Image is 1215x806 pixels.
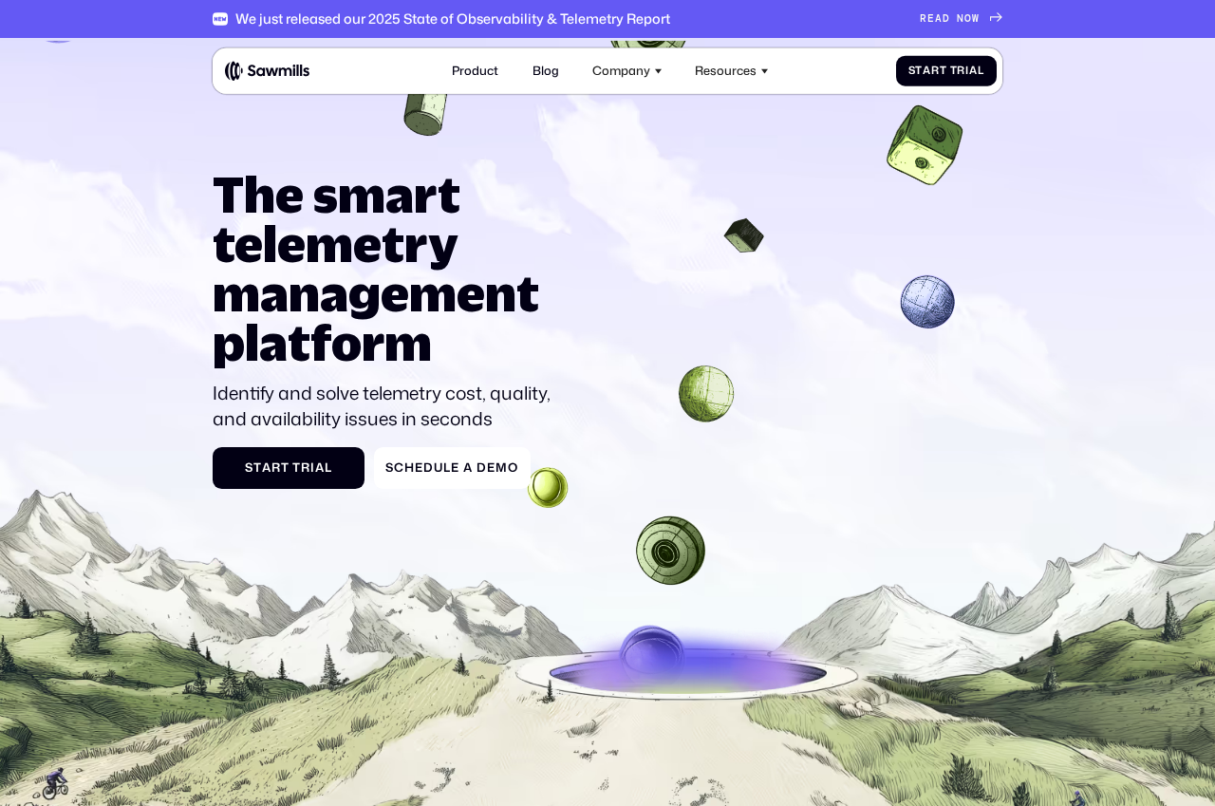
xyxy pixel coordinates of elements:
span: t [253,460,262,475]
span: D [943,12,950,25]
div: Resources [695,64,757,78]
span: c [394,460,404,475]
span: E [927,12,935,25]
span: T [292,460,301,475]
a: Product [443,54,508,87]
span: r [931,65,940,77]
div: We just released our 2025 State of Observability & Telemetry Report [235,10,670,27]
span: t [940,65,947,77]
span: r [271,460,281,475]
a: ScheduleaDemo [374,447,531,489]
span: e [451,460,459,475]
span: u [434,460,443,475]
h1: The smart telemetry management platform [213,170,565,366]
span: l [443,460,451,475]
span: O [964,12,972,25]
a: READNOW [920,12,1002,25]
span: m [495,460,508,475]
span: l [325,460,332,475]
div: Resources [686,54,778,87]
span: r [957,65,965,77]
span: D [477,460,487,475]
span: T [950,65,958,77]
span: e [415,460,423,475]
span: A [935,12,943,25]
a: Blog [523,54,568,87]
span: N [957,12,964,25]
span: d [423,460,434,475]
span: l [978,65,984,77]
span: a [315,460,325,475]
p: Identify and solve telemetry cost, quality, and availability issues in seconds [213,381,565,432]
span: h [404,460,415,475]
span: o [508,460,518,475]
a: StartTrial [213,447,364,489]
span: i [965,65,969,77]
span: t [915,65,923,77]
span: a [262,460,271,475]
a: StartTrial [896,55,997,86]
div: Company [592,64,650,78]
span: S [385,460,394,475]
span: i [310,460,315,475]
span: t [281,460,290,475]
span: R [920,12,927,25]
span: r [301,460,310,475]
div: Company [583,54,671,87]
span: e [487,460,495,475]
span: W [972,12,980,25]
span: S [245,460,253,475]
span: a [969,65,978,77]
span: a [463,460,473,475]
span: S [908,65,916,77]
span: a [923,65,931,77]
